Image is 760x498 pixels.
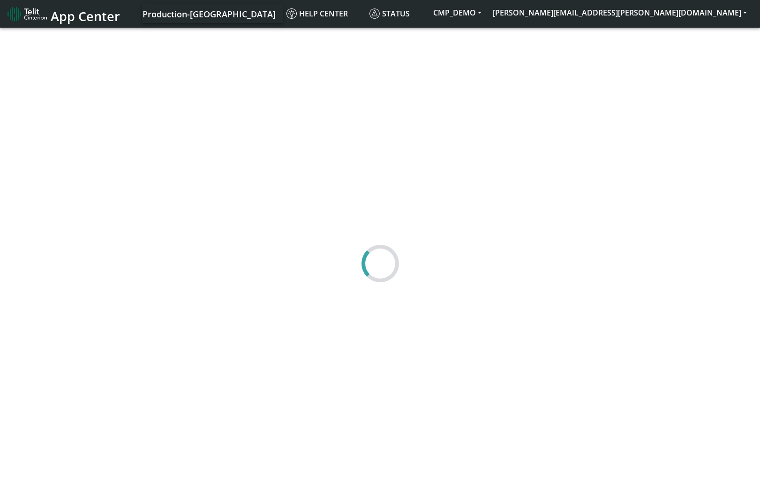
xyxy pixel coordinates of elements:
span: Help center [286,8,348,19]
img: logo-telit-cinterion-gw-new.png [8,7,47,22]
a: Status [366,4,428,23]
a: Help center [283,4,366,23]
span: Status [369,8,410,19]
img: knowledge.svg [286,8,297,19]
img: status.svg [369,8,380,19]
a: App Center [8,4,119,24]
a: Your current platform instance [142,4,275,23]
span: App Center [51,8,120,25]
button: [PERSON_NAME][EMAIL_ADDRESS][PERSON_NAME][DOMAIN_NAME] [487,4,752,21]
button: CMP_DEMO [428,4,487,21]
span: Production-[GEOGRAPHIC_DATA] [143,8,276,20]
